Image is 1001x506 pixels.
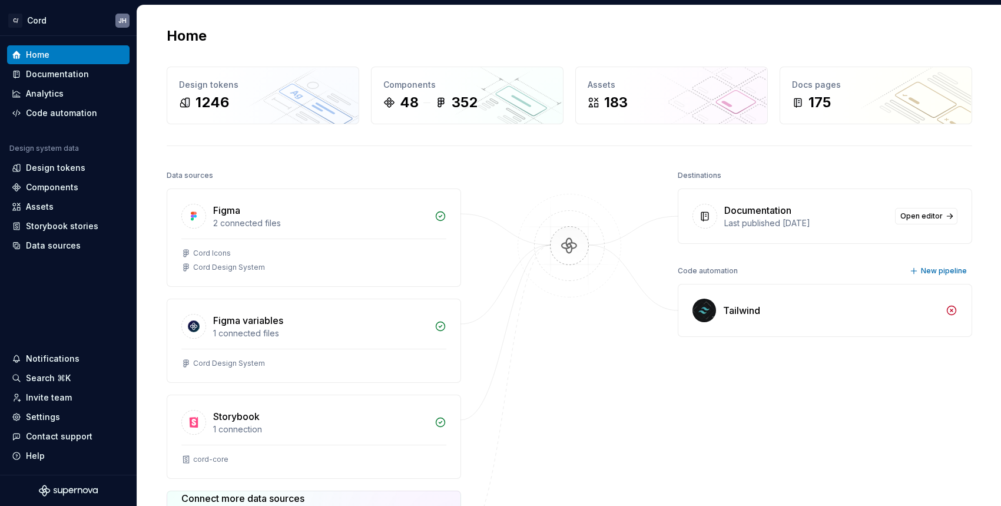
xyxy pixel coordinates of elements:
div: Design tokens [26,162,85,174]
button: C/CordJH [2,8,134,33]
a: Invite team [7,388,130,407]
div: Contact support [26,431,92,442]
div: Components [383,79,551,91]
div: Settings [26,411,60,423]
div: Cord Design System [193,359,265,368]
div: Figma [213,203,240,217]
div: cord-core [193,455,228,464]
div: 175 [808,93,831,112]
button: Search ⌘K [7,369,130,388]
div: Cord [27,15,47,27]
a: Storybook1 connectioncord-core [167,395,461,479]
a: Open editor [895,208,957,224]
button: Help [7,447,130,465]
div: 1 connection [213,424,427,435]
div: Figma variables [213,313,283,328]
a: Design tokens1246 [167,67,359,124]
div: Connect more data sources [181,491,347,505]
a: Home [7,45,130,64]
button: New pipeline [906,263,972,279]
div: Storybook [213,409,260,424]
svg: Supernova Logo [39,485,98,497]
div: Destinations [678,167,721,184]
a: Design tokens [7,158,130,177]
div: Design system data [9,144,79,153]
div: Last published [DATE] [724,217,888,229]
div: Assets [26,201,54,213]
div: Data sources [26,240,81,252]
span: New pipeline [921,266,967,276]
div: Tailwind [723,303,760,318]
a: Figma variables1 connected filesCord Design System [167,299,461,383]
div: 1 connected files [213,328,427,339]
div: 1246 [195,93,229,112]
button: Contact support [7,427,130,446]
div: Notifications [26,353,79,365]
a: Analytics [7,84,130,103]
a: Docs pages175 [780,67,972,124]
div: Storybook stories [26,220,98,232]
div: Data sources [167,167,213,184]
div: Home [26,49,49,61]
div: Documentation [26,68,89,80]
a: Code automation [7,104,130,123]
a: Figma2 connected filesCord IconsCord Design System [167,188,461,287]
div: Cord Icons [193,249,231,258]
button: Notifications [7,349,130,368]
a: Assets [7,197,130,216]
div: Help [26,450,45,462]
div: C/ [8,14,22,28]
div: 183 [604,93,628,112]
div: Cord Design System [193,263,265,272]
div: 352 [452,93,478,112]
a: Settings [7,408,130,426]
a: Storybook stories [7,217,130,236]
a: Documentation [7,65,130,84]
a: Assets183 [575,67,768,124]
div: Code automation [678,263,738,279]
div: Documentation [724,203,791,217]
div: Invite team [26,392,72,404]
div: 48 [400,93,419,112]
div: Components [26,181,78,193]
div: Analytics [26,88,64,100]
div: Assets [588,79,755,91]
a: Components48352 [371,67,564,124]
a: Components [7,178,130,197]
div: Code automation [26,107,97,119]
div: Search ⌘K [26,372,71,384]
a: Data sources [7,236,130,255]
span: Open editor [900,211,943,221]
div: Design tokens [179,79,347,91]
div: 2 connected files [213,217,427,229]
h2: Home [167,27,207,45]
div: Docs pages [792,79,960,91]
div: JH [118,16,127,25]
